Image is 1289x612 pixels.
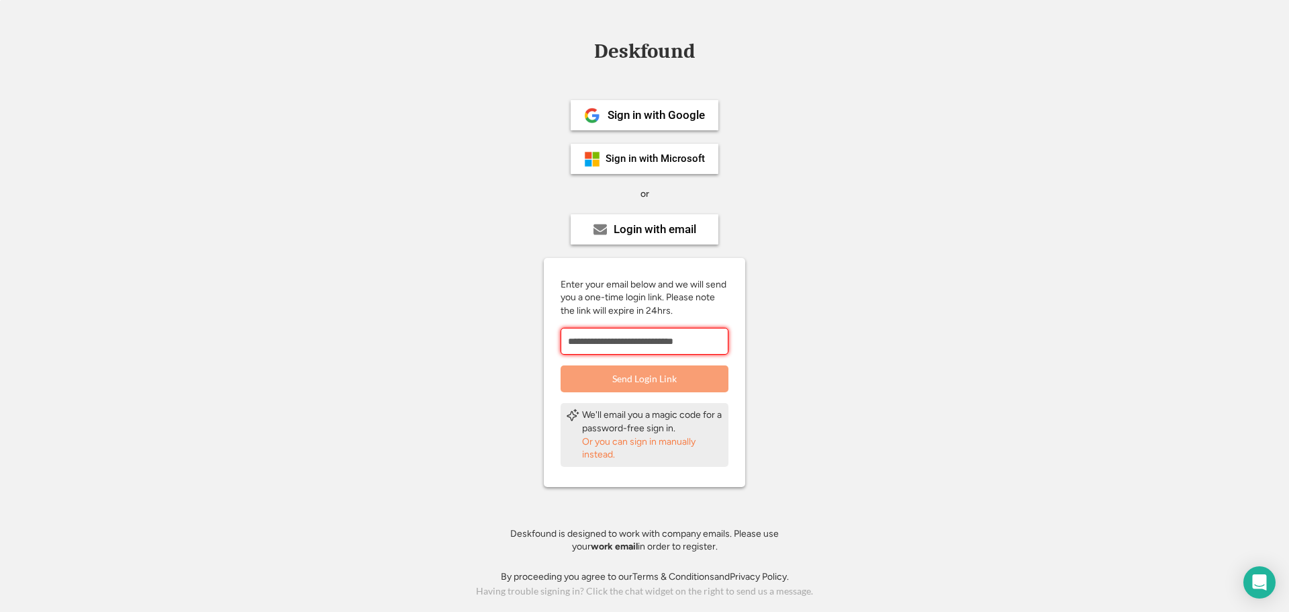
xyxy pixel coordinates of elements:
div: Or you can sign in manually instead. [582,435,723,462]
div: Open Intercom Messenger [1243,566,1276,599]
div: Enter your email below and we will send you a one-time login link. Please note the link will expi... [561,278,728,318]
img: ms-symbollockup_mssymbol_19.png [584,151,600,167]
div: We'll email you a magic code for a password-free sign in. [582,408,723,435]
img: 1024px-Google__G__Logo.svg.png [584,107,600,124]
strong: work email [591,541,638,552]
div: Deskfound [587,41,702,62]
div: or [640,187,649,201]
a: Privacy Policy. [730,571,789,582]
div: Sign in with Google [608,110,705,121]
div: Deskfound is designed to work with company emails. Please use your in order to register. [493,527,796,554]
div: By proceeding you agree to our and [501,570,789,584]
button: Send Login Link [561,365,728,392]
a: Terms & Conditions [632,571,714,582]
div: Sign in with Microsoft [606,154,705,164]
div: Login with email [614,224,696,235]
